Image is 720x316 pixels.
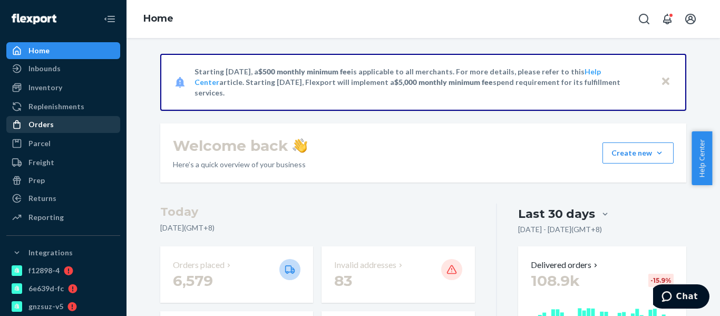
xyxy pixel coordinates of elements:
[6,172,120,189] a: Prep
[28,138,51,149] div: Parcel
[680,8,701,30] button: Open account menu
[6,262,120,279] a: f12898-4
[6,154,120,171] a: Freight
[258,67,351,76] span: $500 monthly minimum fee
[692,131,712,185] button: Help Center
[28,63,61,74] div: Inbounds
[6,98,120,115] a: Replenishments
[28,157,54,168] div: Freight
[194,66,650,98] p: Starting [DATE], a is applicable to all merchants. For more details, please refer to this article...
[28,265,60,276] div: f12898-4
[334,259,396,271] p: Invalid addresses
[6,116,120,133] a: Orders
[6,298,120,315] a: gnzsuz-v5
[173,272,213,290] span: 6,579
[531,259,600,271] button: Delivered orders
[293,138,307,153] img: hand-wave emoji
[12,14,56,24] img: Flexport logo
[518,224,602,235] p: [DATE] - [DATE] ( GMT+8 )
[28,212,64,223] div: Reporting
[28,247,73,258] div: Integrations
[394,78,493,87] span: $5,000 monthly minimum fee
[160,246,313,303] button: Orders placed 6,579
[334,272,352,290] span: 83
[6,60,120,77] a: Inbounds
[28,82,62,93] div: Inventory
[6,280,120,297] a: 6e639d-fc
[173,259,225,271] p: Orders placed
[518,206,595,222] div: Last 30 days
[659,74,673,90] button: Close
[28,101,84,112] div: Replenishments
[6,42,120,59] a: Home
[322,246,474,303] button: Invalid addresses 83
[531,272,580,290] span: 108.9k
[6,190,120,207] a: Returns
[160,204,475,221] h3: Today
[602,142,674,164] button: Create new
[6,244,120,261] button: Integrations
[173,136,307,155] h1: Welcome back
[28,119,54,130] div: Orders
[648,274,674,287] div: -15.9 %
[28,193,56,204] div: Returns
[6,135,120,152] a: Parcel
[99,8,120,30] button: Close Navigation
[28,283,64,294] div: 6e639d-fc
[634,8,655,30] button: Open Search Box
[160,223,475,233] p: [DATE] ( GMT+8 )
[28,175,45,186] div: Prep
[653,284,709,311] iframe: Opens a widget where you can chat to one of our agents
[135,4,182,34] ol: breadcrumbs
[28,301,63,312] div: gnzsuz-v5
[173,159,307,170] p: Here’s a quick overview of your business
[6,209,120,226] a: Reporting
[657,8,678,30] button: Open notifications
[143,13,173,24] a: Home
[28,45,50,56] div: Home
[6,79,120,96] a: Inventory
